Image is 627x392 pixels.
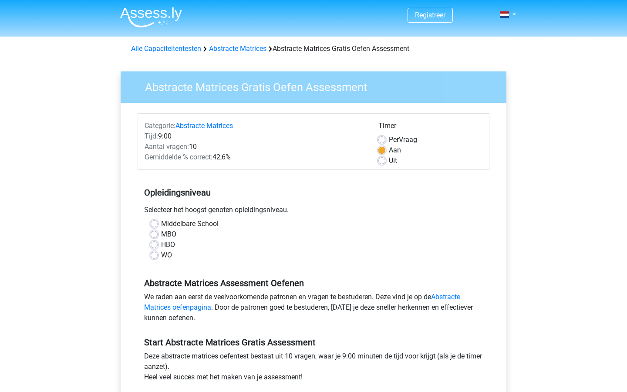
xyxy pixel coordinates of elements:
div: Timer [378,121,482,135]
h5: Abstracte Matrices Assessment Oefenen [144,278,483,288]
div: Selecteer het hoogst genoten opleidingsniveau. [138,205,489,219]
div: We raden aan eerst de veelvoorkomende patronen en vragen te bestuderen. Deze vind je op de . Door... [138,292,489,327]
a: Abstracte Matrices [175,122,233,130]
label: Middelbare School [161,219,219,229]
a: Alle Capaciteitentesten [131,44,201,53]
div: 9:00 [138,131,372,142]
label: Vraag [389,135,417,145]
div: Abstracte Matrices Gratis Oefen Assessment [128,44,499,54]
span: Per [389,135,399,144]
img: Assessly [120,7,182,27]
div: 10 [138,142,372,152]
h5: Opleidingsniveau [144,184,483,201]
span: Categorie: [145,122,175,130]
a: Registreer [415,11,445,19]
span: Gemiddelde % correct: [145,153,212,161]
label: Aan [389,145,401,155]
label: HBO [161,240,175,250]
h5: Start Abstracte Matrices Gratis Assessment [144,337,483,348]
span: Aantal vragen: [145,142,189,151]
label: MBO [161,229,176,240]
a: Abstracte Matrices [209,44,266,53]
span: Tijd: [145,132,158,140]
label: Uit [389,155,397,166]
div: 42,6% [138,152,372,162]
div: Deze abstracte matrices oefentest bestaat uit 10 vragen, waar je 9:00 minuten de tijd voor krijgt... [138,351,489,386]
h3: Abstracte Matrices Gratis Oefen Assessment [135,77,500,94]
label: WO [161,250,172,260]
